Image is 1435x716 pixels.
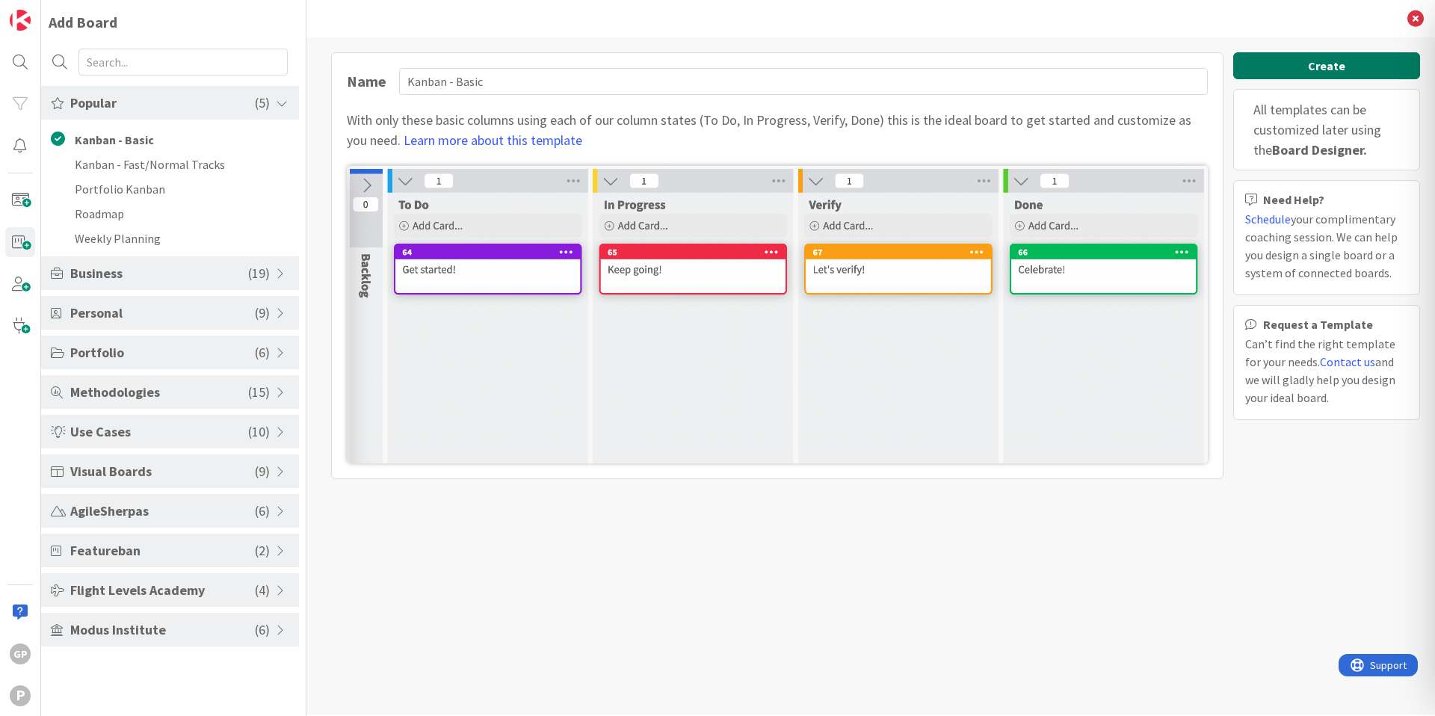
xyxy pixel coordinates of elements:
[255,501,270,521] span: ( 6 )
[1272,141,1367,158] b: Board Designer.
[41,127,299,152] li: Kanban - Basic
[255,342,270,362] span: ( 6 )
[248,422,270,442] span: ( 10 )
[1233,89,1420,170] div: All templates can be customized later using the
[248,263,270,283] span: ( 19 )
[255,303,270,323] span: ( 9 )
[70,580,255,600] span: Flight Levels Academy
[70,620,255,640] span: Modus Institute
[1320,354,1375,369] a: Contact us
[41,176,299,201] li: Portfolio Kanban
[31,2,68,20] span: Support
[347,110,1208,150] div: With only these basic columns using each of our column states (To Do, In Progress, Verify, Done) ...
[255,93,270,113] span: ( 5 )
[70,540,255,561] span: Featureban
[70,93,255,113] span: Popular
[41,226,299,250] li: Weekly Planning
[10,644,31,664] div: GP
[41,152,299,176] li: Kanban - Fast/Normal Tracks
[70,303,255,323] span: Personal
[10,685,31,706] div: P
[1245,335,1408,407] div: Can’t find the right template for your needs. and we will gladly help you design your ideal board.
[70,501,255,521] span: AgileSherpas
[248,382,270,402] span: ( 15 )
[255,580,270,600] span: ( 4 )
[49,11,117,34] div: Add Board
[70,263,248,283] span: Business
[70,461,255,481] span: Visual Boards
[78,49,288,75] input: Search...
[10,10,31,31] img: Visit kanbanzone.com
[347,165,1208,463] img: Kanban - Basic
[70,382,248,402] span: Methodologies
[255,461,270,481] span: ( 9 )
[1245,212,1291,226] a: Schedule
[1245,212,1398,280] span: your complimentary coaching session. We can help you design a single board or a system of connect...
[1263,194,1324,206] b: Need Help?
[41,201,299,226] li: Roadmap
[70,342,255,362] span: Portfolio
[70,422,248,442] span: Use Cases
[404,132,582,149] a: Learn more about this template
[1263,318,1373,330] b: Request a Template
[1233,52,1420,79] button: Create
[255,540,270,561] span: ( 2 )
[347,70,392,93] div: Name
[255,620,270,640] span: ( 6 )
